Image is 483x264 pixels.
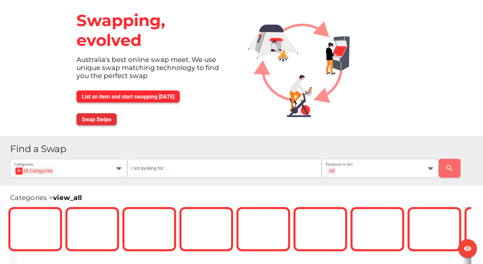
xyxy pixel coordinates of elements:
[131,159,318,178] input: I am looking for ...
[71,5,237,56] div: Swapping, evolved
[10,194,82,202] span: Categories >
[82,93,174,100] span: List an item and start swapping [DATE]
[53,194,82,202] a: view_all
[17,168,52,175] div: All Categories
[82,116,111,123] span: Swap Swipe
[464,245,472,253] i: visibility
[10,144,478,154] h1: Find a Swap
[76,113,117,125] button: Swap Swipe
[445,164,453,172] i: search
[329,168,334,174] div: All
[76,90,180,103] button: List an item and start swapping [DATE]
[71,56,237,85] div: Australia's best online swap meet. We use unique swap matching technology to find you the perfect...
